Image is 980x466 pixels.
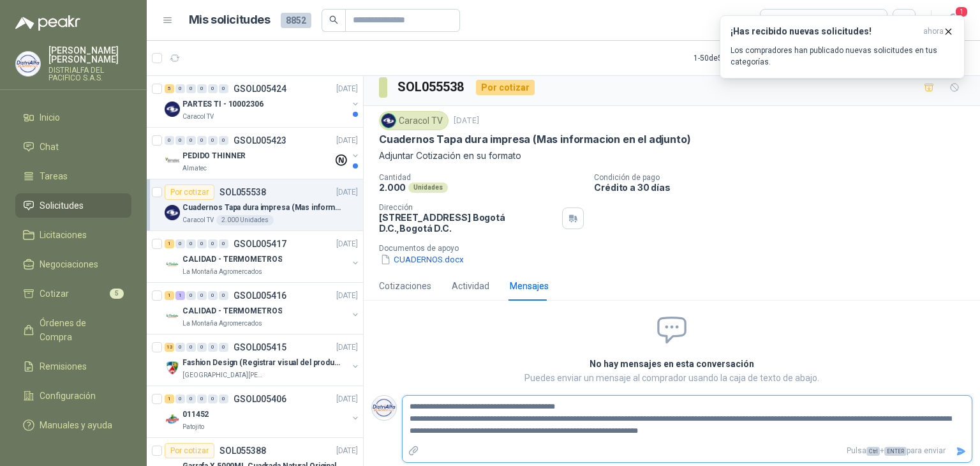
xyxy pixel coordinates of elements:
span: Tareas [40,169,68,183]
p: Fashion Design (Registrar visual del producto) [182,357,341,369]
span: 1 [954,6,969,18]
img: Company Logo [165,257,180,272]
span: search [329,15,338,24]
h3: ¡Has recibido nuevas solicitudes! [731,26,918,37]
h1: Mis solicitudes [189,11,271,29]
img: Company Logo [165,153,180,169]
div: 1 [165,395,174,403]
p: Cantidad [379,173,584,182]
p: Documentos de apoyo [379,244,975,253]
button: 1 [942,9,965,32]
span: Cotizar [40,287,69,301]
img: Company Logo [165,205,180,220]
p: GSOL005417 [234,239,286,248]
div: 0 [175,84,185,93]
p: 2.000 [379,182,406,193]
div: Por cotizar [165,443,214,458]
div: 0 [197,239,207,248]
a: Remisiones [15,354,131,379]
span: Órdenes de Compra [40,316,119,344]
a: Tareas [15,164,131,188]
img: Company Logo [165,412,180,427]
div: Mensajes [510,279,549,293]
button: Enviar [951,440,972,462]
div: 1 [175,291,185,300]
a: Cotizar5 [15,282,131,306]
div: 0 [175,343,185,352]
a: Negociaciones [15,252,131,276]
p: Condición de pago [594,173,975,182]
span: 5 [110,289,124,299]
div: 0 [219,136,228,145]
div: 0 [208,291,218,300]
p: GSOL005406 [234,395,286,403]
h2: No hay mensajes en esta conversación [436,357,907,371]
p: Puedes enviar un mensaje al comprador usando la caja de texto de abajo. [436,371,907,385]
p: Cuadernos Tapa dura impresa (Mas informacion en el adjunto) [182,202,341,214]
div: 0 [208,239,218,248]
a: Licitaciones [15,223,131,247]
span: Chat [40,140,59,154]
p: Dirección [379,203,557,212]
p: [STREET_ADDRESS] Bogotá D.C. , Bogotá D.C. [379,212,557,234]
div: 0 [186,84,196,93]
p: DISTRIALFA DEL PACIFICO S.A.S. [48,66,131,82]
a: 1 0 0 0 0 0 GSOL005406[DATE] Company Logo011452Patojito [165,391,360,432]
div: 0 [197,136,207,145]
p: Patojito [182,422,204,432]
p: GSOL005415 [234,343,286,352]
button: ¡Has recibido nuevas solicitudes!ahora Los compradores han publicado nuevas solicitudes en tus ca... [720,15,965,79]
a: Por cotizarSOL055538[DATE] Company LogoCuadernos Tapa dura impresa (Mas informacion en el adjunto... [147,179,363,231]
div: Caracol TV [379,111,449,130]
div: 1 [165,239,174,248]
div: 0 [219,84,228,93]
div: 0 [186,395,196,403]
div: 0 [219,395,228,403]
a: 1 0 0 0 0 0 GSOL005417[DATE] Company LogoCALIDAD - TERMOMETROSLa Montaña Agromercados [165,236,360,277]
a: Solicitudes [15,193,131,218]
div: Por cotizar [165,184,214,200]
div: Por cotizar [476,80,535,95]
h3: SOL055538 [397,77,466,97]
span: Inicio [40,110,60,124]
span: Configuración [40,389,96,403]
div: 0 [208,84,218,93]
p: [DATE] [336,445,358,457]
p: 011452 [182,409,209,421]
label: Adjuntar archivos [403,440,424,462]
p: SOL055388 [219,446,266,455]
span: 8852 [281,13,311,28]
a: Inicio [15,105,131,130]
div: 5 [165,84,174,93]
span: Negociaciones [40,257,98,271]
img: Company Logo [16,52,40,76]
p: Adjuntar Cotización en su formato [379,149,965,163]
p: Caracol TV [182,112,214,122]
div: 0 [165,136,174,145]
p: Cuadernos Tapa dura impresa (Mas informacion en el adjunto) [379,133,690,146]
span: Solicitudes [40,199,84,213]
div: 0 [175,395,185,403]
a: 13 0 0 0 0 0 GSOL005415[DATE] Company LogoFashion Design (Registrar visual del producto)[GEOGRAPH... [165,340,360,380]
div: Actividad [452,279,489,293]
div: 13 [165,343,174,352]
div: 0 [186,136,196,145]
p: [DATE] [336,393,358,405]
button: CUADERNOS.docx [379,253,465,266]
a: 0 0 0 0 0 0 GSOL005423[DATE] Company LogoPEDIDO THINNERAlmatec [165,133,360,174]
a: 5 0 0 0 0 0 GSOL005424[DATE] Company LogoPARTES TI - 10002306Caracol TV [165,81,360,122]
p: [DATE] [336,238,358,250]
a: Chat [15,135,131,159]
div: Unidades [408,183,448,193]
div: Todas [768,13,795,27]
p: [DATE] [336,290,358,302]
a: Configuración [15,384,131,408]
div: 2.000 Unidades [216,215,274,225]
div: 0 [219,291,228,300]
p: PARTES TI - 10002306 [182,98,264,110]
p: [DATE] [454,115,479,127]
div: 1 - 50 de 5084 [694,48,776,68]
p: La Montaña Agromercados [182,319,262,329]
div: 0 [208,136,218,145]
p: CALIDAD - TERMOMETROS [182,253,282,266]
